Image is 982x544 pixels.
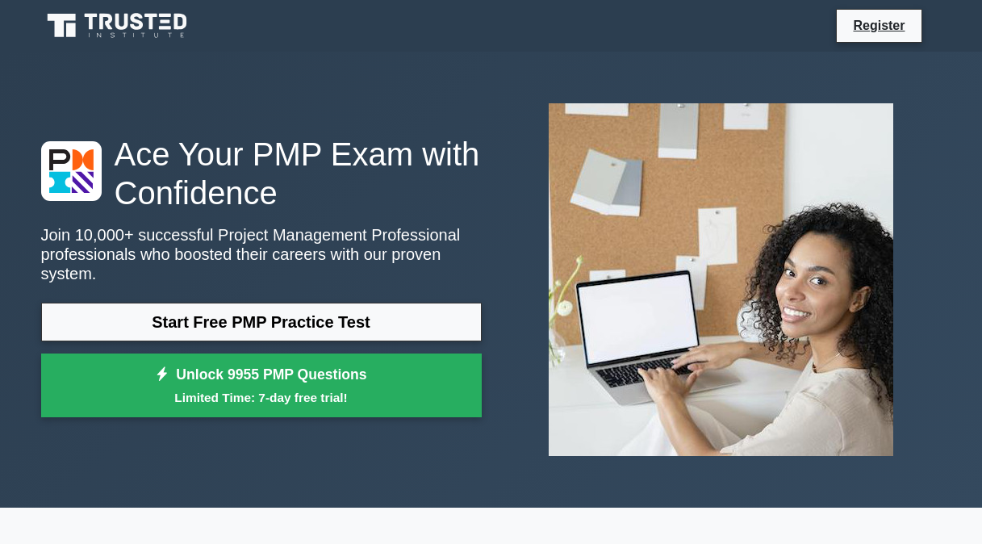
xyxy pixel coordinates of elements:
p: Join 10,000+ successful Project Management Professional professionals who boosted their careers w... [41,225,482,283]
a: Register [843,15,914,36]
h1: Ace Your PMP Exam with Confidence [41,135,482,212]
a: Unlock 9955 PMP QuestionsLimited Time: 7-day free trial! [41,354,482,418]
a: Start Free PMP Practice Test [41,303,482,341]
small: Limited Time: 7-day free trial! [61,388,462,407]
